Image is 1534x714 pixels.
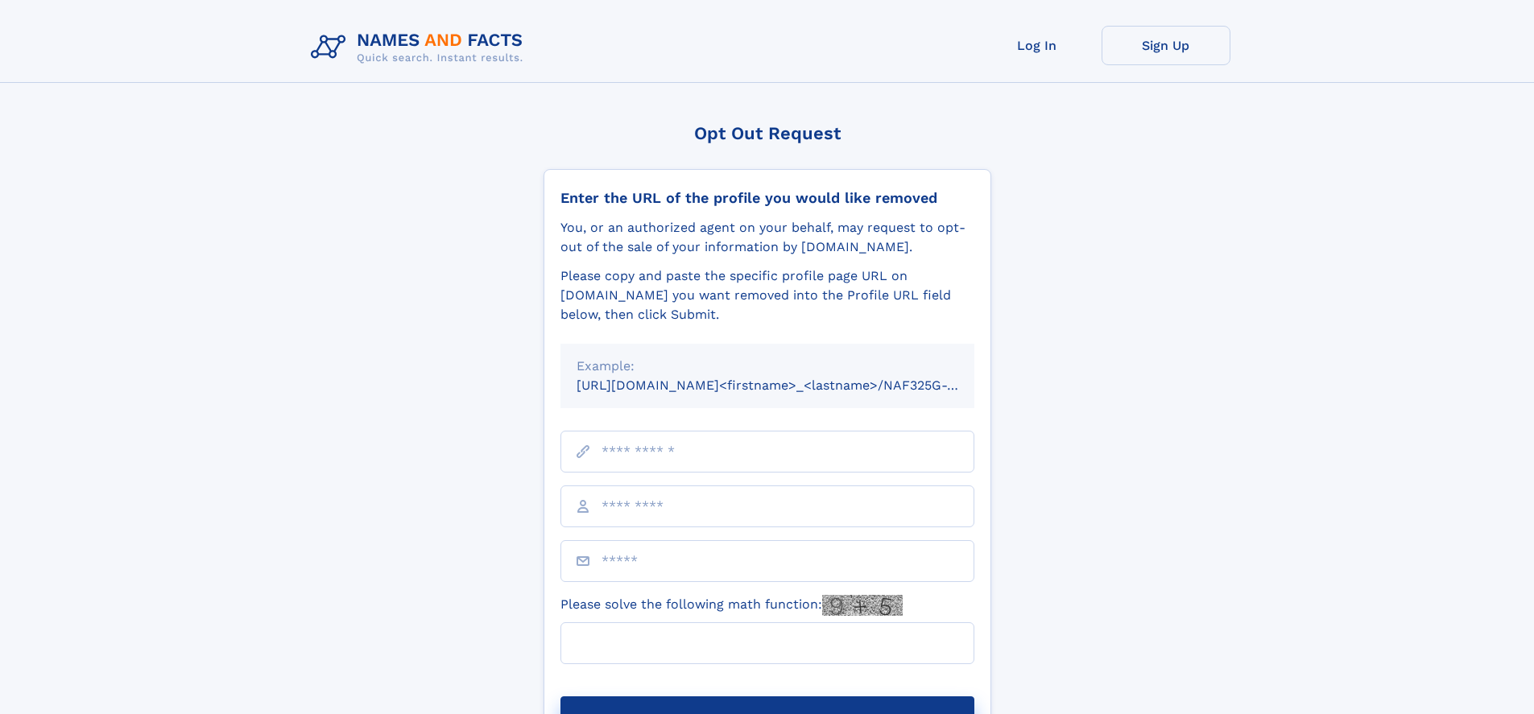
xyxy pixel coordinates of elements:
[577,357,958,376] div: Example:
[560,266,974,324] div: Please copy and paste the specific profile page URL on [DOMAIN_NAME] you want removed into the Pr...
[577,378,1005,393] small: [URL][DOMAIN_NAME]<firstname>_<lastname>/NAF325G-xxxxxxxx
[1102,26,1230,65] a: Sign Up
[304,26,536,69] img: Logo Names and Facts
[973,26,1102,65] a: Log In
[560,218,974,257] div: You, or an authorized agent on your behalf, may request to opt-out of the sale of your informatio...
[560,189,974,207] div: Enter the URL of the profile you would like removed
[544,123,991,143] div: Opt Out Request
[560,595,903,616] label: Please solve the following math function:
